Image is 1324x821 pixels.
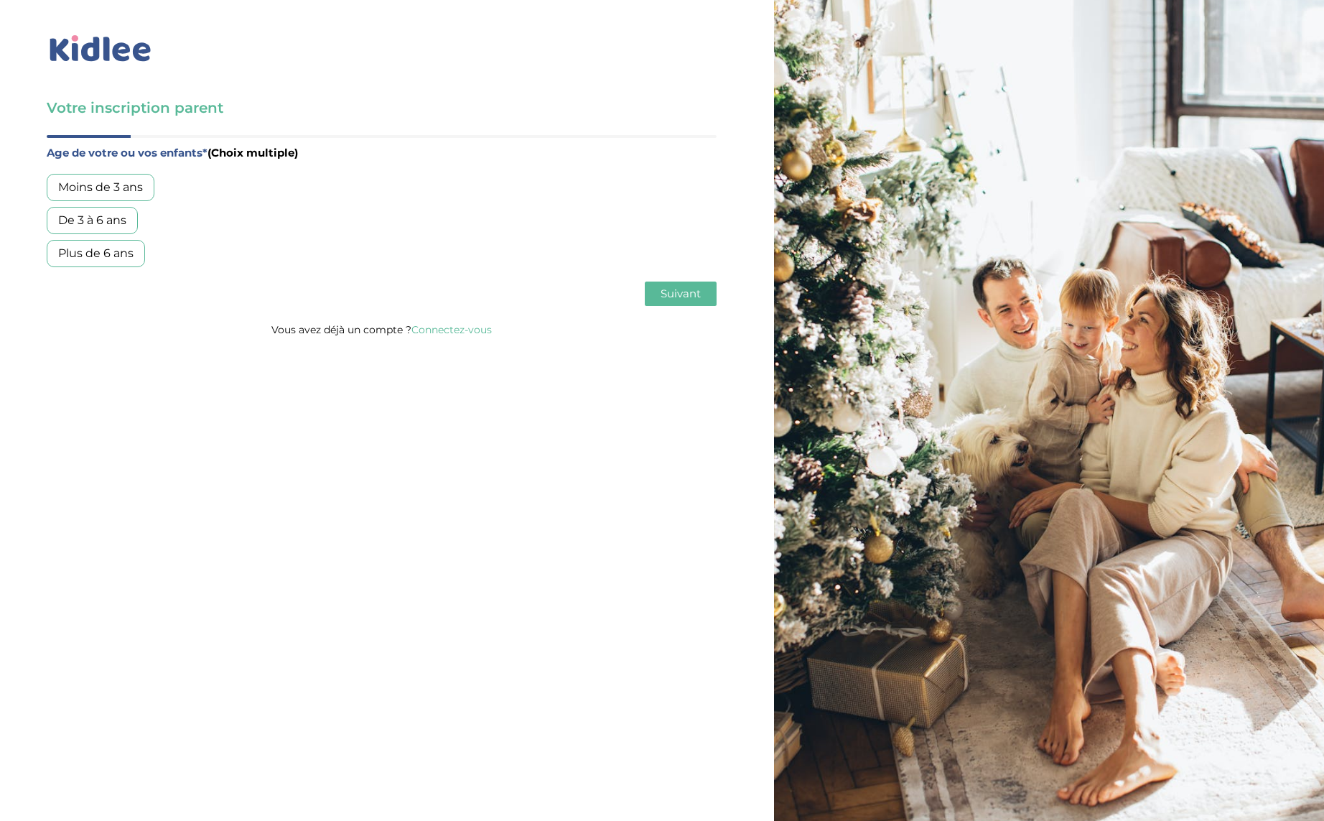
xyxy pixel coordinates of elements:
[47,98,717,118] h3: Votre inscription parent
[47,207,138,234] div: De 3 à 6 ans
[47,240,145,267] div: Plus de 6 ans
[47,282,114,306] button: Précédent
[47,32,154,65] img: logo_kidlee_bleu
[47,174,154,201] div: Moins de 3 ans
[661,287,701,300] span: Suivant
[645,282,717,306] button: Suivant
[47,320,717,339] p: Vous avez déjà un compte ?
[208,146,298,159] span: (Choix multiple)
[411,323,492,336] a: Connectez-vous
[47,144,717,162] label: Age de votre ou vos enfants*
